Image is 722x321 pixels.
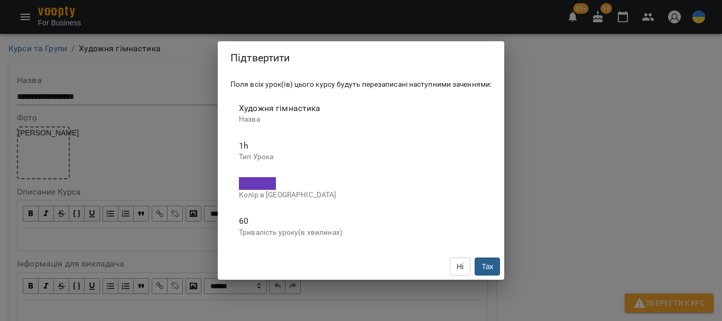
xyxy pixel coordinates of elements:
[239,227,483,238] p: Тривалість уроку(в хвилинах)
[239,103,321,113] span: Художня гімнастика
[230,79,492,90] h6: Поля всіх урок(ів) цього курсу будуть перезаписані наступними заченнями:
[239,152,483,162] p: Тип Урока
[482,262,493,271] span: Так
[475,258,500,276] button: Так
[450,258,470,276] button: Ні
[457,262,464,271] span: Ні
[239,216,248,226] span: 60
[239,190,483,200] p: Колір в [GEOGRAPHIC_DATA]
[239,141,248,151] span: 1h
[239,114,483,125] p: Назва
[230,50,492,66] h6: Підтвертити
